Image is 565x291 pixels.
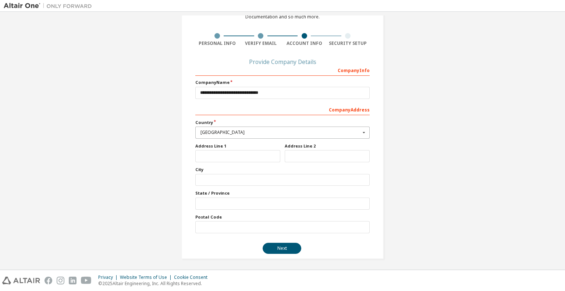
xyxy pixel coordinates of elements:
p: © 2025 Altair Engineering, Inc. All Rights Reserved. [98,280,212,287]
div: Company Address [195,103,370,115]
label: Address Line 2 [285,143,370,149]
label: State / Province [195,190,370,196]
img: linkedin.svg [69,277,77,284]
div: Website Terms of Use [120,274,174,280]
img: altair_logo.svg [2,277,40,284]
img: instagram.svg [57,277,64,284]
div: Personal Info [195,40,239,46]
div: [GEOGRAPHIC_DATA] [200,130,360,135]
div: Cookie Consent [174,274,212,280]
button: Next [263,243,301,254]
div: Provide Company Details [195,60,370,64]
label: City [195,167,370,173]
div: Company Info [195,64,370,76]
div: Privacy [98,274,120,280]
img: youtube.svg [81,277,92,284]
label: Country [195,120,370,125]
div: Security Setup [326,40,370,46]
img: facebook.svg [45,277,52,284]
div: Account Info [282,40,326,46]
label: Address Line 1 [195,143,280,149]
div: Verify Email [239,40,283,46]
label: Company Name [195,79,370,85]
label: Postal Code [195,214,370,220]
img: Altair One [4,2,96,10]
